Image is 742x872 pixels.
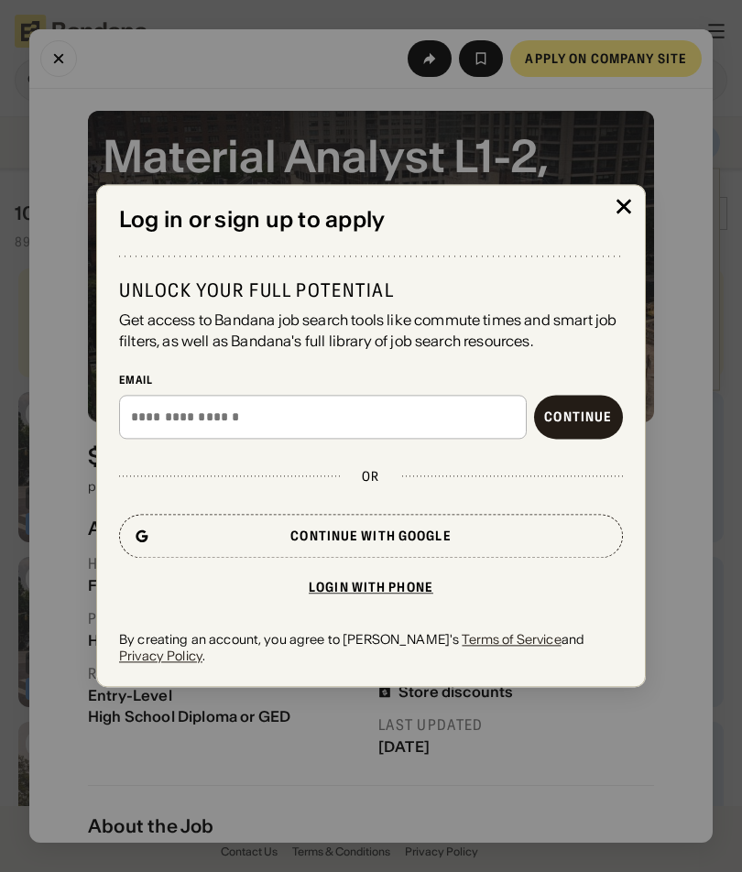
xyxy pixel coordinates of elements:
[362,468,379,485] div: or
[119,311,623,352] div: Get access to Bandana job search tools like commute times and smart job filters, as well as Banda...
[119,207,623,234] div: Log in or sign up to apply
[462,631,561,648] a: Terms of Service
[119,648,202,664] a: Privacy Policy
[544,410,612,423] div: Continue
[119,373,623,387] div: Email
[290,529,451,542] div: Continue with Google
[309,581,433,594] div: Login with phone
[119,279,623,303] div: Unlock your full potential
[119,631,623,664] div: By creating an account, you agree to [PERSON_NAME]'s and .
